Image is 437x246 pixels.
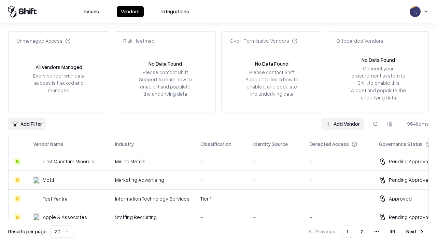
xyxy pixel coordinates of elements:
div: Marketing Advertising [115,176,189,183]
div: - [253,176,299,183]
div: Information Technology Services [115,195,189,202]
div: C [14,195,21,202]
div: Risk Heatmap [123,37,155,44]
nav: pagination [303,225,429,238]
div: - [310,214,368,221]
button: 1 [341,225,354,238]
div: Industry [115,140,134,148]
div: Tier 1 [200,195,242,202]
div: Please contact Shift Support to learn how to enable it and populate the underlying data [137,69,194,98]
div: Please contact Shift Support to learn how to enable it and populate the underlying data [243,69,300,98]
button: Issues [80,6,103,17]
button: 49 [384,225,401,238]
div: Over-Permissive Vendors [230,37,297,44]
div: Detected Access [310,140,349,148]
div: - [200,214,242,221]
div: Apple & Associates [43,214,87,221]
div: C [14,214,21,220]
div: Pending Approval [389,158,429,165]
div: - [310,158,368,165]
img: First Quantum Minerals [33,158,40,165]
div: B [14,158,21,165]
div: Test Yantra [43,195,68,202]
p: Results per page: [8,228,47,235]
img: Motti [33,177,40,183]
a: Add Vendor [321,118,364,130]
div: - [200,176,242,183]
div: Classification [200,140,231,148]
div: Approved [389,195,412,202]
div: First Quantum Minerals [43,158,94,165]
button: Vendors [117,6,144,17]
div: - [253,214,299,221]
div: - [310,176,368,183]
div: Governance Status [379,140,423,148]
div: Motti [43,176,54,183]
div: Vendor Name [33,140,63,148]
div: Connect your procurement system to Shift to enable this widget and populate the underlying data [350,65,407,101]
div: Pending Approval [389,176,429,183]
div: Staffing Recruiting [115,214,189,221]
div: Identity Source [253,140,288,148]
div: All Vendors Managed [36,64,82,71]
div: No Data Found [255,60,288,67]
img: Apple & Associates [33,214,40,220]
button: Next [402,225,429,238]
div: No Data Found [149,60,182,67]
button: Integrations [157,6,193,17]
button: 2 [355,225,369,238]
div: Offboarded Vendors [336,37,383,44]
div: No Data Found [362,56,395,64]
div: - [253,158,299,165]
button: Add Filter [8,118,46,130]
div: - [310,195,368,202]
div: Every vendor with data access is tracked and managed [30,72,87,94]
img: Test Yantra [33,195,40,202]
div: - [253,195,299,202]
div: C [14,177,21,183]
div: 964 items [401,120,429,127]
div: Mining Metals [115,158,189,165]
div: - [200,158,242,165]
div: Pending Approval [389,214,429,221]
div: Unmanaged Access [17,37,71,44]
